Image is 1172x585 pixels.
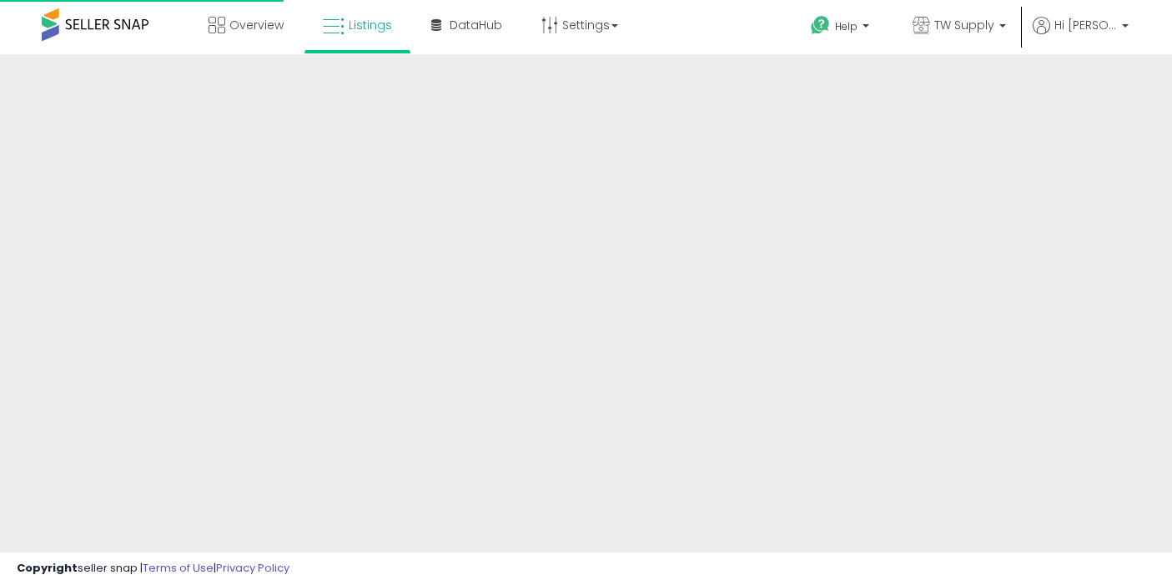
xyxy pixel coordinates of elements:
[835,19,858,33] span: Help
[1033,17,1129,54] a: Hi [PERSON_NAME]
[797,3,886,54] a: Help
[229,17,284,33] span: Overview
[934,17,994,33] span: TW Supply
[216,560,289,576] a: Privacy Policy
[143,560,214,576] a: Terms of Use
[17,561,289,577] div: seller snap | |
[450,17,502,33] span: DataHub
[810,15,831,36] i: Get Help
[1054,17,1117,33] span: Hi [PERSON_NAME]
[17,560,78,576] strong: Copyright
[349,17,392,33] span: Listings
